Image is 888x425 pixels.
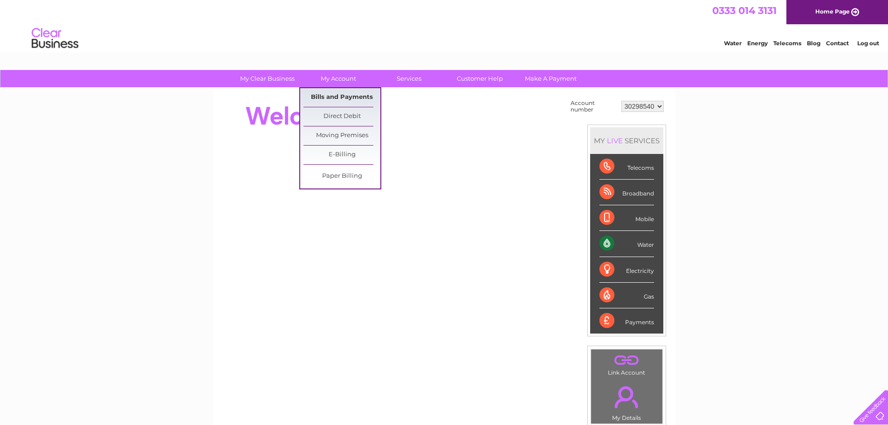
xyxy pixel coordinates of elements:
a: E-Billing [303,146,380,164]
a: Direct Debit [303,107,380,126]
a: My Clear Business [229,70,306,87]
a: Make A Payment [512,70,589,87]
a: . [593,352,660,368]
a: Telecoms [773,40,801,47]
a: Bills and Payments [303,88,380,107]
a: Moving Premises [303,126,380,145]
a: Energy [747,40,768,47]
a: 0333 014 3131 [712,5,777,16]
td: Link Account [591,349,663,378]
div: Telecoms [599,154,654,180]
a: Paper Billing [303,167,380,186]
div: Gas [599,283,654,308]
div: Mobile [599,205,654,231]
img: logo.png [31,24,79,53]
a: Blog [807,40,820,47]
div: Electricity [599,257,654,283]
a: Services [371,70,447,87]
a: Contact [826,40,849,47]
div: Clear Business is a trading name of Verastar Limited (registered in [GEOGRAPHIC_DATA] No. 3667643... [224,5,665,45]
div: MY SERVICES [590,127,663,154]
td: Account number [568,98,619,115]
td: My Details [591,378,663,424]
a: My Account [300,70,377,87]
a: Customer Help [441,70,518,87]
div: Broadband [599,180,654,205]
a: Log out [857,40,879,47]
div: LIVE [605,136,625,145]
div: Water [599,231,654,257]
a: . [593,381,660,413]
a: Water [724,40,742,47]
div: Payments [599,308,654,334]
